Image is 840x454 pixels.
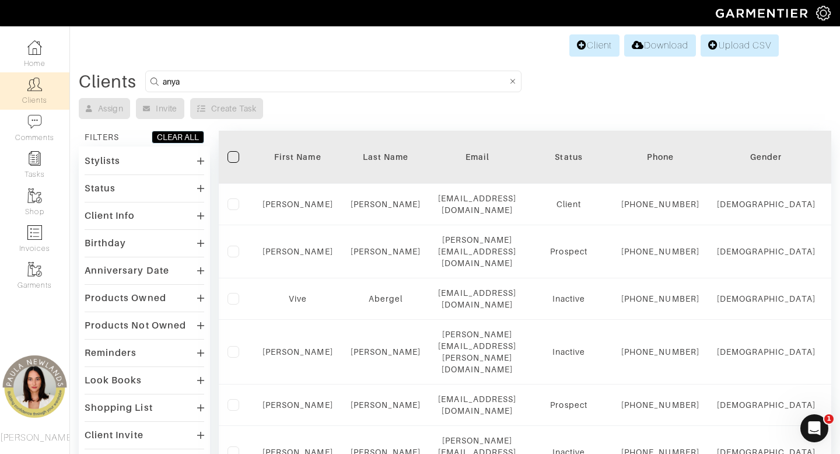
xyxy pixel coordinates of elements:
[85,131,119,143] div: FILTERS
[717,293,815,305] div: [DEMOGRAPHIC_DATA]
[342,131,430,184] th: Toggle SortBy
[351,200,421,209] a: [PERSON_NAME]
[624,34,696,57] a: Download
[27,188,42,203] img: garments-icon-b7da505a4dc4fd61783c78ac3ca0ef83fa9d6f193b1c9dc38574b1d14d53ca28.png
[85,347,136,359] div: Reminders
[152,131,204,144] button: CLEAR ALL
[534,293,604,305] div: Inactive
[816,6,831,20] img: gear-icon-white-bd11855cb880d31180b6d7d6211b90ccbf57a29d726f0c71d8c61bd08dd39cc2.png
[85,238,126,249] div: Birthday
[438,287,516,310] div: [EMAIL_ADDRESS][DOMAIN_NAME]
[85,183,116,194] div: Status
[621,198,699,210] div: [PHONE_NUMBER]
[163,74,508,89] input: Search by name, email, phone, city, or state
[701,34,779,57] a: Upload CSV
[262,200,333,209] a: [PERSON_NAME]
[27,151,42,166] img: reminder-icon-8004d30b9f0a5d33ae49ab947aed9ed385cf756f9e5892f1edd6e32f2345188e.png
[569,34,619,57] a: Client
[85,320,186,331] div: Products Not Owned
[824,414,834,424] span: 1
[262,247,333,256] a: [PERSON_NAME]
[438,234,516,269] div: [PERSON_NAME][EMAIL_ADDRESS][DOMAIN_NAME]
[85,375,142,386] div: Look Books
[289,294,307,303] a: Vive
[27,114,42,129] img: comment-icon-a0a6a9ef722e966f86d9cbdc48e553b5cf19dbc54f86b18d962a5391bc8f6eb6.png
[27,262,42,277] img: garments-icon-b7da505a4dc4fd61783c78ac3ca0ef83fa9d6f193b1c9dc38574b1d14d53ca28.png
[708,131,824,184] th: Toggle SortBy
[438,393,516,417] div: [EMAIL_ADDRESS][DOMAIN_NAME]
[85,402,153,414] div: Shopping List
[351,151,421,163] div: Last Name
[621,399,699,411] div: [PHONE_NUMBER]
[621,346,699,358] div: [PHONE_NUMBER]
[717,346,815,358] div: [DEMOGRAPHIC_DATA]
[27,40,42,55] img: dashboard-icon-dbcd8f5a0b271acd01030246c82b418ddd0df26cd7fceb0bd07c9910d44c42f6.png
[438,193,516,216] div: [EMAIL_ADDRESS][DOMAIN_NAME]
[534,399,604,411] div: Prospect
[254,131,342,184] th: Toggle SortBy
[717,198,815,210] div: [DEMOGRAPHIC_DATA]
[710,3,816,23] img: garmentier-logo-header-white-b43fb05a5012e4ada735d5af1a66efaba907eab6374d6393d1fbf88cb4ef424d.png
[621,151,699,163] div: Phone
[717,151,815,163] div: Gender
[79,76,136,88] div: Clients
[85,210,135,222] div: Client Info
[262,151,333,163] div: First Name
[534,346,604,358] div: Inactive
[85,429,143,441] div: Client Invite
[438,151,516,163] div: Email
[800,414,828,442] iframe: Intercom live chat
[369,294,402,303] a: Abergel
[534,198,604,210] div: Client
[717,399,815,411] div: [DEMOGRAPHIC_DATA]
[157,131,199,143] div: CLEAR ALL
[717,246,815,257] div: [DEMOGRAPHIC_DATA]
[621,293,699,305] div: [PHONE_NUMBER]
[525,131,612,184] th: Toggle SortBy
[262,400,333,410] a: [PERSON_NAME]
[351,247,421,256] a: [PERSON_NAME]
[262,347,333,357] a: [PERSON_NAME]
[27,225,42,240] img: orders-icon-0abe47150d42831381b5fb84f609e132dff9fe21cb692f30cb5eec754e2cba89.png
[351,400,421,410] a: [PERSON_NAME]
[534,151,604,163] div: Status
[534,246,604,257] div: Prospect
[85,292,166,304] div: Products Owned
[621,246,699,257] div: [PHONE_NUMBER]
[85,265,169,277] div: Anniversary Date
[438,329,516,375] div: [PERSON_NAME][EMAIL_ADDRESS][PERSON_NAME][DOMAIN_NAME]
[85,155,120,167] div: Stylists
[351,347,421,357] a: [PERSON_NAME]
[27,77,42,92] img: clients-icon-6bae9207a08558b7cb47a8932f037763ab4055f8c8b6bfacd5dc20c3e0201464.png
